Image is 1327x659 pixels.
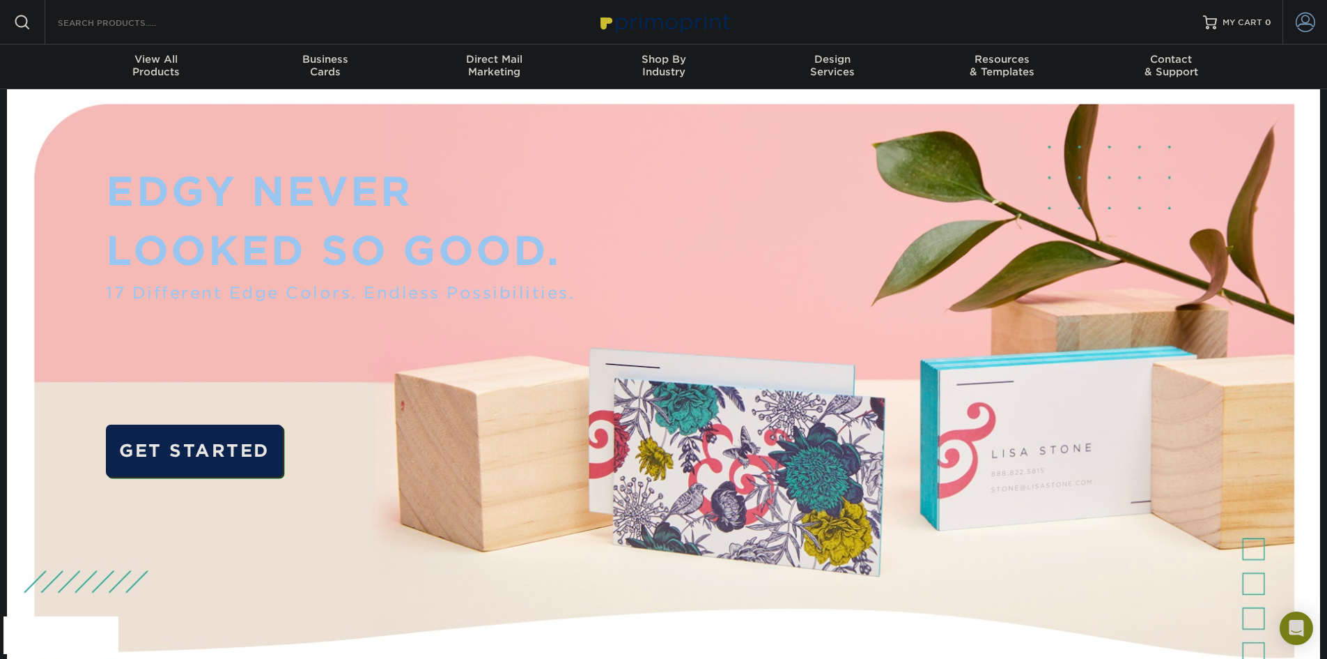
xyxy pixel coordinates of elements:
[106,281,575,305] span: 17 Different Edge Colors. Endless Possibilities.
[1087,53,1256,66] span: Contact
[579,53,748,78] div: Industry
[106,425,282,477] a: GET STARTED
[72,53,241,78] div: Products
[579,53,748,66] span: Shop By
[1223,17,1262,29] span: MY CART
[917,53,1087,78] div: & Templates
[56,14,192,31] input: SEARCH PRODUCTS.....
[1265,17,1271,27] span: 0
[748,53,917,66] span: Design
[106,162,575,222] p: EDGY NEVER
[240,53,410,66] span: Business
[748,45,917,89] a: DesignServices
[106,221,575,281] p: LOOKED SO GOOD.
[410,53,579,78] div: Marketing
[1087,45,1256,89] a: Contact& Support
[579,45,748,89] a: Shop ByIndustry
[1087,53,1256,78] div: & Support
[72,45,241,89] a: View AllProducts
[240,53,410,78] div: Cards
[410,45,579,89] a: Direct MailMarketing
[917,53,1087,66] span: Resources
[594,7,734,37] img: Primoprint
[410,53,579,66] span: Direct Mail
[240,45,410,89] a: BusinessCards
[748,53,917,78] div: Services
[3,616,118,654] iframe: Google Customer Reviews
[1280,612,1313,645] div: Open Intercom Messenger
[917,45,1087,89] a: Resources& Templates
[72,53,241,66] span: View All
